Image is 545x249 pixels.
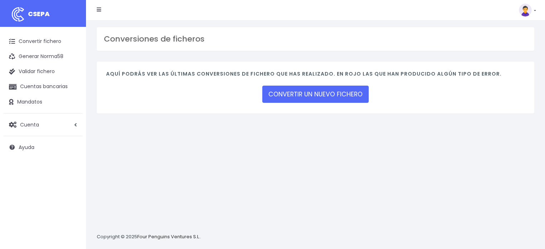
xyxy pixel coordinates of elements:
[4,95,82,110] a: Mandatos
[20,121,39,128] span: Cuenta
[4,49,82,64] a: Generar Norma58
[519,4,532,16] img: profile
[97,233,201,241] p: Copyright © 2025 .
[19,144,34,151] span: Ayuda
[4,79,82,94] a: Cuentas bancarias
[4,117,82,132] a: Cuenta
[262,86,369,103] a: CONVERTIR UN NUEVO FICHERO
[104,34,527,44] h3: Conversiones de ficheros
[9,5,27,23] img: logo
[4,34,82,49] a: Convertir fichero
[4,140,82,155] a: Ayuda
[106,71,525,81] h4: Aquí podrás ver las últimas conversiones de fichero que has realizado. En rojo las que han produc...
[137,233,200,240] a: Four Penguins Ventures S.L.
[4,64,82,79] a: Validar fichero
[28,9,50,18] span: CSEPA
